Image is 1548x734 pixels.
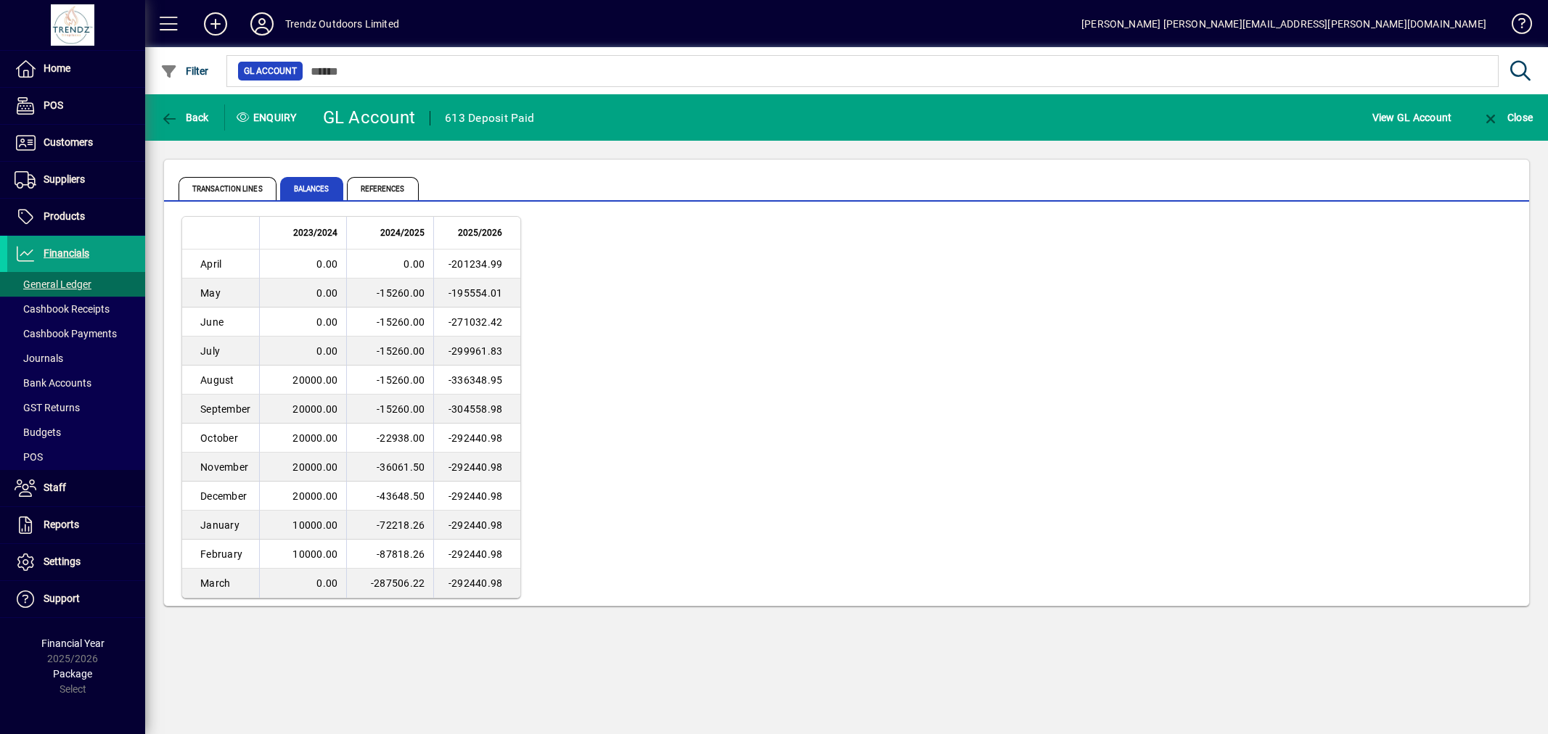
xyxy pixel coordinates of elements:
span: Cashbook Receipts [15,303,110,315]
span: Staff [44,482,66,493]
td: 0.00 [259,250,346,279]
td: 10000.00 [259,540,346,569]
td: -22938.00 [346,424,433,453]
td: -271032.42 [433,308,520,337]
a: Cashbook Receipts [7,297,145,321]
td: -15260.00 [346,366,433,395]
td: -292440.98 [433,482,520,511]
td: 20000.00 [259,395,346,424]
span: POS [15,451,43,463]
button: View GL Account [1369,104,1456,131]
span: Close [1482,112,1533,123]
a: Knowledge Base [1501,3,1530,50]
a: Customers [7,125,145,161]
td: 0.00 [259,569,346,598]
a: Suppliers [7,162,145,198]
span: References [347,177,419,200]
span: 2023/2024 [293,225,337,241]
td: -292440.98 [433,453,520,482]
span: POS [44,99,63,111]
td: -15260.00 [346,395,433,424]
td: 20000.00 [259,366,346,395]
span: GST Returns [15,402,80,413]
button: Close [1478,104,1536,131]
span: Support [44,593,80,604]
td: 20000.00 [259,482,346,511]
td: March [182,569,259,598]
span: Settings [44,556,81,567]
a: Cashbook Payments [7,321,145,346]
td: -292440.98 [433,424,520,453]
app-page-header-button: Back [145,104,225,131]
span: Transaction lines [179,177,277,200]
td: November [182,453,259,482]
button: Add [192,11,239,37]
td: -72218.26 [346,511,433,540]
td: February [182,540,259,569]
a: Bank Accounts [7,371,145,395]
span: Suppliers [44,173,85,185]
span: Reports [44,519,79,530]
td: May [182,279,259,308]
td: January [182,511,259,540]
span: View GL Account [1372,106,1452,129]
span: Journals [15,352,63,364]
td: -36061.50 [346,453,433,482]
span: GL Account [244,64,297,78]
span: Cashbook Payments [15,328,117,339]
td: April [182,250,259,279]
td: -15260.00 [346,308,433,337]
span: Products [44,210,85,222]
div: GL Account [323,106,416,129]
a: Staff [7,470,145,506]
a: POS [7,88,145,124]
a: GST Returns [7,395,145,420]
a: Settings [7,544,145,580]
span: Financials [44,247,89,259]
td: June [182,308,259,337]
div: [PERSON_NAME] [PERSON_NAME][EMAIL_ADDRESS][PERSON_NAME][DOMAIN_NAME] [1081,12,1486,36]
span: Budgets [15,426,61,438]
span: Financial Year [41,638,105,649]
td: July [182,337,259,366]
span: Filter [160,65,209,77]
span: Bank Accounts [15,377,91,389]
td: -336348.95 [433,366,520,395]
span: General Ledger [15,279,91,290]
td: September [182,395,259,424]
td: 0.00 [259,308,346,337]
a: Budgets [7,420,145,445]
td: August [182,366,259,395]
td: -15260.00 [346,279,433,308]
td: 0.00 [259,279,346,308]
a: Products [7,199,145,235]
span: Home [44,62,70,74]
td: 10000.00 [259,511,346,540]
div: Trendz Outdoors Limited [285,12,399,36]
td: -304558.98 [433,395,520,424]
span: Package [53,668,92,680]
app-page-header-button: Close enquiry [1467,104,1548,131]
td: -43648.50 [346,482,433,511]
a: Support [7,581,145,617]
td: 20000.00 [259,424,346,453]
button: Filter [157,58,213,84]
span: Balances [280,177,343,200]
span: Customers [44,136,93,148]
span: Back [160,112,209,123]
td: -201234.99 [433,250,520,279]
td: -287506.22 [346,569,433,598]
td: 20000.00 [259,453,346,482]
td: -292440.98 [433,540,520,569]
button: Profile [239,11,285,37]
button: Back [157,104,213,131]
span: 2024/2025 [380,225,425,241]
td: 0.00 [346,250,433,279]
td: -15260.00 [346,337,433,366]
td: October [182,424,259,453]
td: -195554.01 [433,279,520,308]
a: Journals [7,346,145,371]
a: General Ledger [7,272,145,297]
td: 0.00 [259,337,346,366]
td: -292440.98 [433,569,520,598]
